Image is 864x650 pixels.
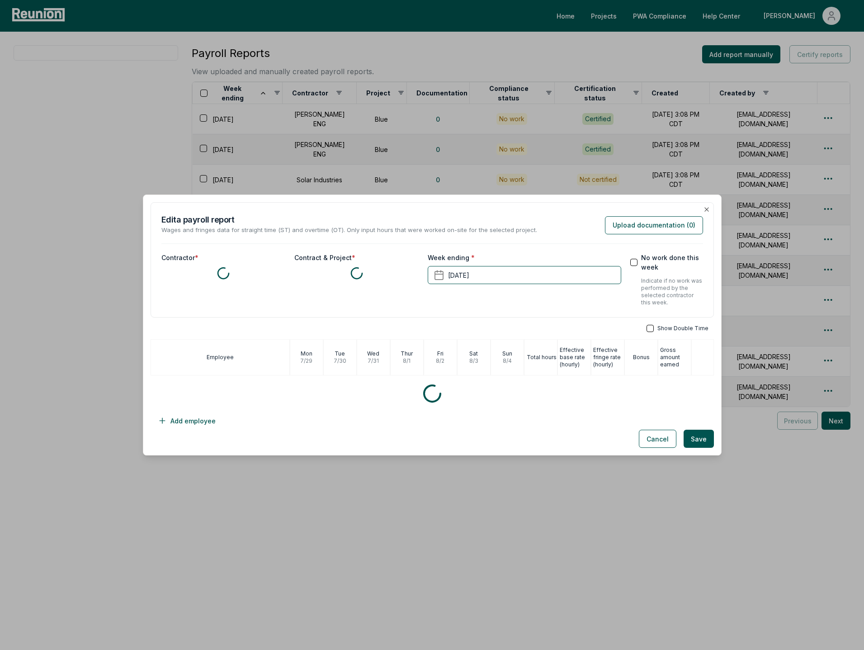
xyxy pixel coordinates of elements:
[657,325,708,332] span: Show Double Time
[300,357,312,365] p: 7 / 29
[334,357,346,365] p: 7 / 30
[161,214,537,226] h2: Edit a payroll report
[641,253,703,272] label: No work done this week
[641,277,703,306] p: Indicate if no work was performed by the selected contractor this week.
[593,346,624,368] p: Effective fringe rate (hourly)
[367,350,379,357] p: Wed
[605,216,703,234] button: Upload documentation (0)
[437,350,444,357] p: Fri
[161,253,198,262] label: Contractor
[469,350,478,357] p: Sat
[428,266,621,284] button: [DATE]
[639,430,676,448] button: Cancel
[151,412,223,430] button: Add employee
[560,346,590,368] p: Effective base rate (hourly)
[207,354,234,361] p: Employee
[335,350,345,357] p: Tue
[368,357,379,365] p: 7 / 31
[436,357,444,365] p: 8 / 2
[403,357,411,365] p: 8 / 1
[502,350,512,357] p: Sun
[633,354,650,361] p: Bonus
[469,357,478,365] p: 8 / 3
[294,253,355,262] label: Contract & Project
[301,350,312,357] p: Mon
[660,346,691,368] p: Gross amount earned
[503,357,512,365] p: 8 / 4
[161,226,537,235] p: Wages and fringes data for straight time (ST) and overtime (OT). Only input hours that were worke...
[527,354,557,361] p: Total hours
[684,430,714,448] button: Save
[401,350,413,357] p: Thur
[428,253,475,262] label: Week ending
